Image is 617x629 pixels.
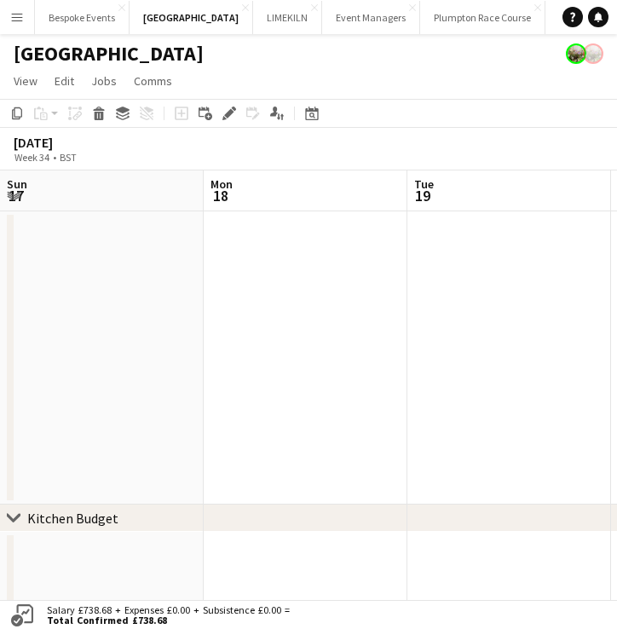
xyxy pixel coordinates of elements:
[48,70,81,92] a: Edit
[91,73,117,89] span: Jobs
[322,1,420,34] button: Event Managers
[14,73,37,89] span: View
[37,605,293,626] div: Salary £738.68 + Expenses £0.00 + Subsistence £0.00 =
[130,1,253,34] button: [GEOGRAPHIC_DATA]
[583,43,603,64] app-user-avatar: Staffing Manager
[4,186,27,205] span: 17
[7,176,27,192] span: Sun
[14,41,204,66] h1: [GEOGRAPHIC_DATA]
[208,186,233,205] span: 18
[127,70,179,92] a: Comms
[210,176,233,192] span: Mon
[84,70,124,92] a: Jobs
[60,151,77,164] div: BST
[10,151,53,164] span: Week 34
[14,134,116,151] div: [DATE]
[55,73,74,89] span: Edit
[566,43,586,64] app-user-avatar: Staffing Manager
[27,510,118,527] div: Kitchen Budget
[7,70,44,92] a: View
[35,1,130,34] button: Bespoke Events
[414,176,434,192] span: Tue
[134,73,172,89] span: Comms
[47,615,290,626] span: Total Confirmed £738.68
[420,1,545,34] button: Plumpton Race Course
[412,186,434,205] span: 19
[253,1,322,34] button: LIMEKILN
